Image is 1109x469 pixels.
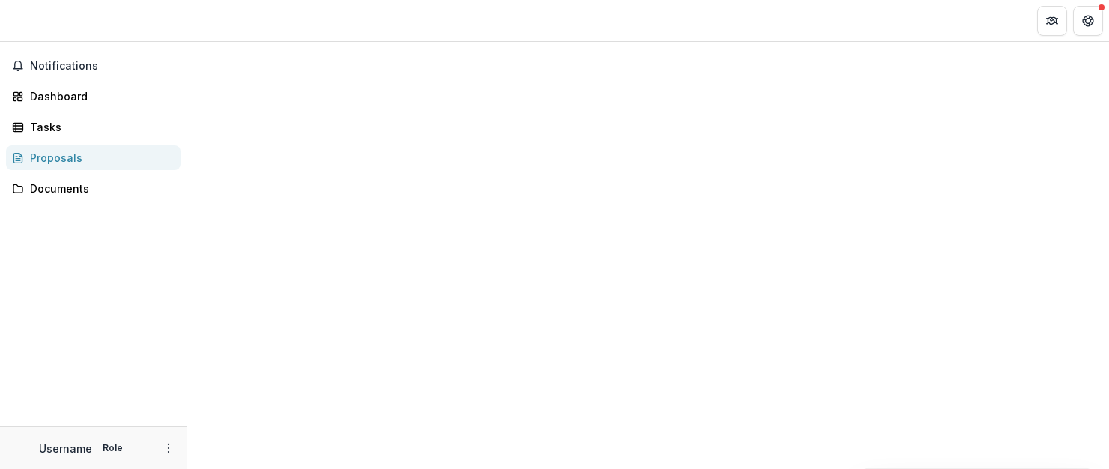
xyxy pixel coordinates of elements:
[1037,6,1067,36] button: Partners
[30,60,175,73] span: Notifications
[6,84,181,109] a: Dashboard
[6,54,181,78] button: Notifications
[39,441,92,456] p: Username
[1073,6,1103,36] button: Get Help
[6,176,181,201] a: Documents
[6,115,181,139] a: Tasks
[30,88,169,104] div: Dashboard
[6,145,181,170] a: Proposals
[160,439,178,457] button: More
[98,441,127,455] p: Role
[30,181,169,196] div: Documents
[30,150,169,166] div: Proposals
[30,119,169,135] div: Tasks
